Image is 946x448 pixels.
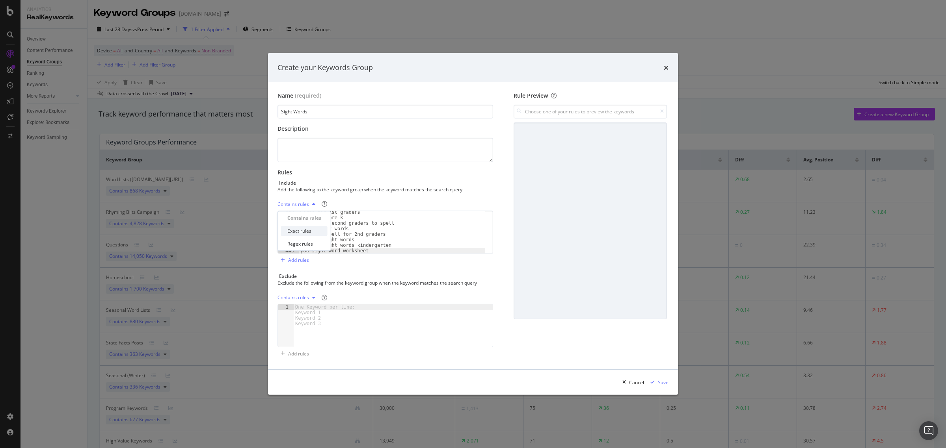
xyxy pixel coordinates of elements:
[277,186,492,193] div: Add the following to the keyword group when the keyword matches the search query
[277,295,309,300] div: Contains rules
[277,168,493,176] div: Rules
[288,257,309,263] div: Add rules
[277,92,293,100] div: Name
[919,421,938,440] div: Open Intercom Messenger
[287,228,311,234] div: Exact rules
[277,254,309,267] button: Add rules
[277,63,373,73] div: Create your Keywords Group
[629,379,644,386] div: Cancel
[277,105,493,118] input: Enter a name
[288,350,309,357] div: Add rules
[278,304,294,310] div: 1
[287,215,321,221] div: Contains rules
[287,241,313,248] div: Regex rules
[268,53,678,395] div: modal
[278,248,299,254] div: 449
[664,63,669,73] div: times
[277,291,318,304] button: Contains rules
[277,125,493,133] div: Description
[277,280,492,286] div: Exclude the following from the keyword group when the keyword matches the search query
[647,376,669,389] button: Save
[279,273,297,280] div: Exclude
[294,304,359,326] div: One Keyword per line: Keyword 1 Keyword 2 Keyword 3
[514,105,667,118] input: Choose one of your rules to preview the keywords
[514,92,667,100] div: Rule Preview
[279,180,296,186] div: Include
[658,379,669,386] div: Save
[295,92,321,100] span: (required)
[277,202,309,207] div: Contains rules
[277,347,309,360] button: Add rules
[619,376,644,389] button: Cancel
[277,198,318,211] button: Contains rules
